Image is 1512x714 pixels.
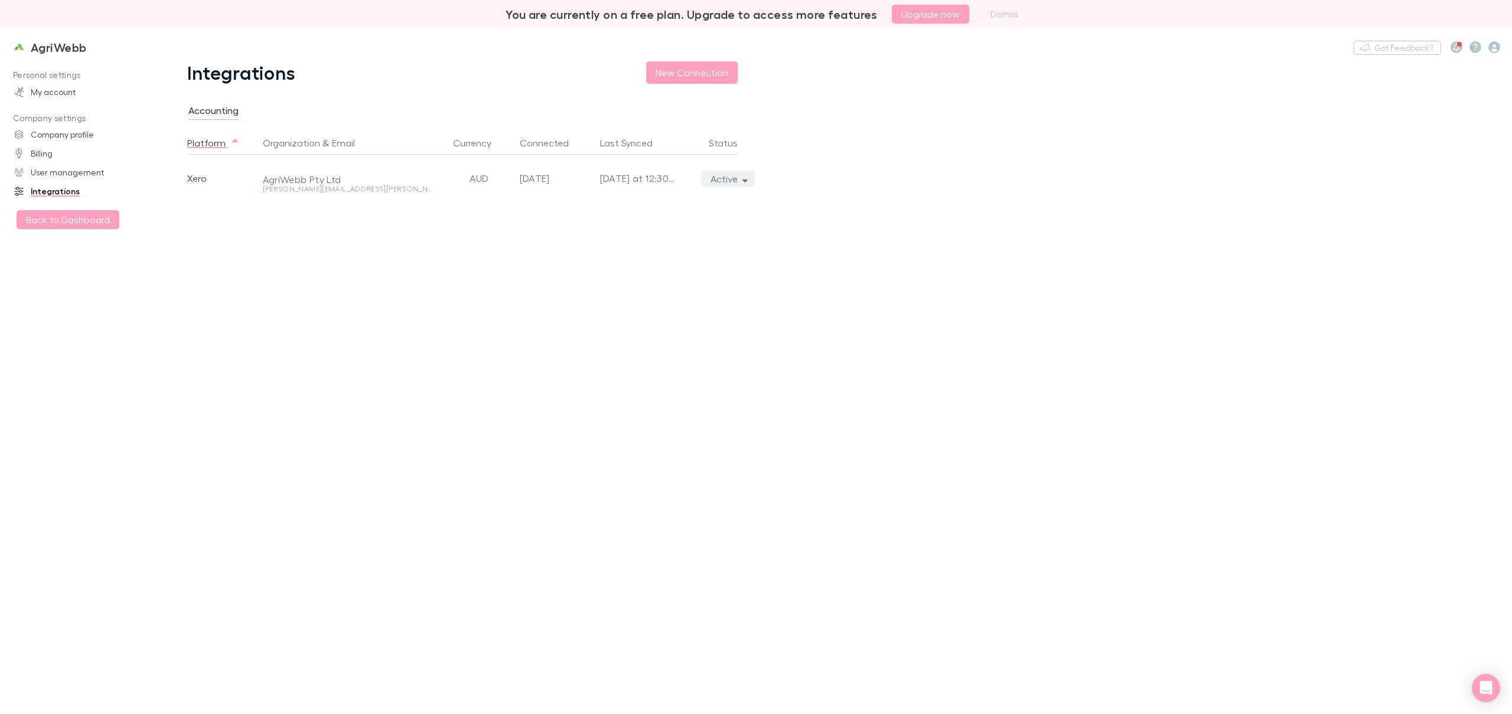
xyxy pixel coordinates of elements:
[600,131,667,155] button: Last Synced
[2,125,165,144] a: Company profile
[520,131,583,155] button: Connected
[983,7,1025,21] button: Dismiss
[2,111,165,126] p: Company settings
[332,131,355,155] button: Email
[2,83,165,102] a: My account
[263,174,432,185] div: AgriWebb Pty Ltd
[1354,41,1441,55] button: Got Feedback?
[263,185,432,193] div: [PERSON_NAME][EMAIL_ADDRESS][PERSON_NAME][DOMAIN_NAME]
[453,131,506,155] button: Currency
[892,5,969,24] button: Upgrade now
[188,105,239,120] span: Accounting
[701,171,755,187] button: Active
[17,210,119,229] button: Back to Dashboard
[646,61,738,84] button: New Connection
[5,33,94,61] a: AgriWebb
[263,131,320,155] button: Organization
[600,155,676,202] div: [DATE] at 12:30 AM
[709,131,752,155] button: Status
[2,144,165,163] a: Billing
[187,155,258,202] div: Xero
[187,131,240,155] button: Platform
[263,131,439,155] div: &
[444,155,515,202] div: AUD
[520,155,591,202] div: [DATE]
[506,7,878,21] h3: You are currently on a free plan. Upgrade to access more features
[2,68,165,83] p: Personal settings
[31,40,87,54] h3: AgriWebb
[187,61,296,84] h1: Integrations
[2,182,165,201] a: Integrations
[12,40,26,54] img: AgriWebb's Logo
[2,163,165,182] a: User management
[1472,674,1500,702] div: Open Intercom Messenger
